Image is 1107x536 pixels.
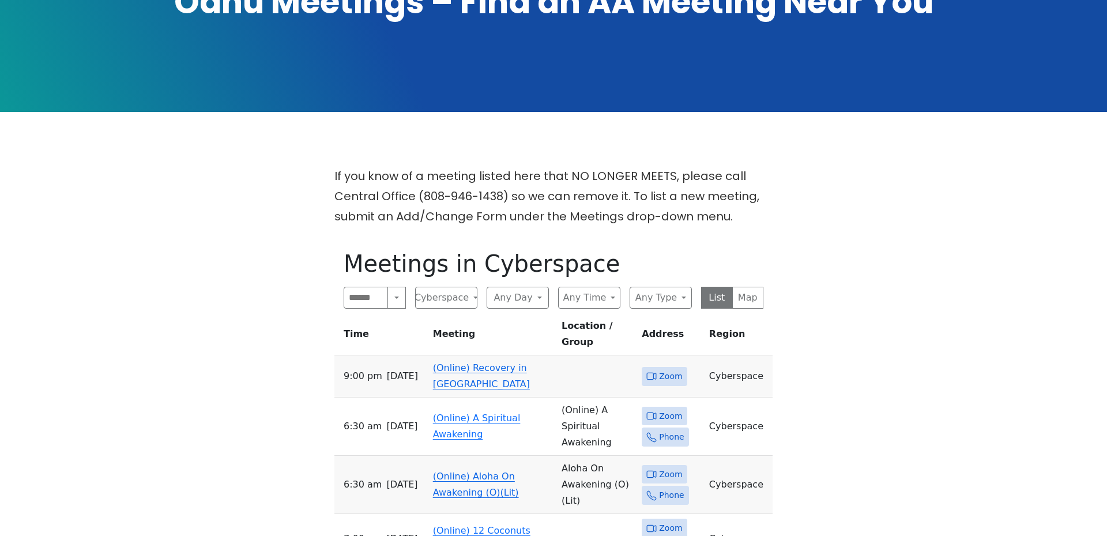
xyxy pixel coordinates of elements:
span: Zoom [659,409,682,423]
td: (Online) A Spiritual Awakening [557,398,637,456]
button: Cyberspace [415,287,477,309]
input: Search [344,287,388,309]
button: List [701,287,733,309]
h1: Meetings in Cyberspace [344,250,763,278]
span: Zoom [659,467,682,482]
td: Cyberspace [705,355,773,398]
p: If you know of a meeting listed here that NO LONGER MEETS, please call Central Office (808-946-14... [334,166,773,227]
button: Any Day [487,287,549,309]
button: Search [387,287,406,309]
th: Meeting [428,318,557,355]
span: Zoom [659,521,682,535]
a: (Online) Recovery in [GEOGRAPHIC_DATA] [433,362,530,389]
td: Cyberspace [705,456,773,514]
button: Any Type [630,287,692,309]
th: Time [334,318,428,355]
span: [DATE] [387,368,418,384]
span: 6:30 AM [344,477,382,493]
th: Address [637,318,705,355]
span: 9:00 PM [344,368,382,384]
button: Any Time [558,287,620,309]
span: 6:30 AM [344,418,382,434]
span: Phone [659,430,684,444]
a: (Online) Aloha On Awakening (O)(Lit) [433,471,519,498]
span: Zoom [659,369,682,384]
th: Location / Group [557,318,637,355]
th: Region [705,318,773,355]
td: Aloha On Awakening (O) (Lit) [557,456,637,514]
a: (Online) A Spiritual Awakening [433,413,521,440]
span: [DATE] [386,477,417,493]
span: Phone [659,488,684,503]
span: [DATE] [386,418,417,434]
td: Cyberspace [705,398,773,456]
button: Map [732,287,764,309]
